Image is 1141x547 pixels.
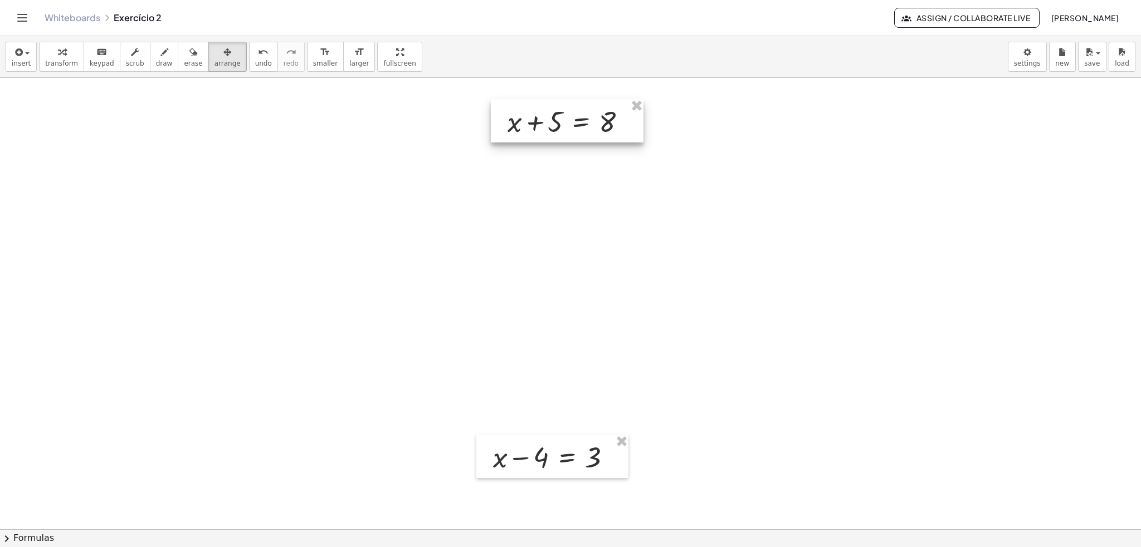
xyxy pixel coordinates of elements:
[1014,60,1041,67] span: settings
[894,8,1040,28] button: Assign / Collaborate Live
[120,42,150,72] button: scrub
[1078,42,1106,72] button: save
[208,42,247,72] button: arrange
[377,42,422,72] button: fullscreen
[1084,60,1100,67] span: save
[286,46,296,59] i: redo
[1008,42,1047,72] button: settings
[258,46,269,59] i: undo
[156,60,173,67] span: draw
[1042,8,1128,28] button: [PERSON_NAME]
[255,60,272,67] span: undo
[1055,60,1069,67] span: new
[1049,42,1076,72] button: new
[343,42,375,72] button: format_sizelarger
[178,42,208,72] button: erase
[249,42,278,72] button: undoundo
[284,60,299,67] span: redo
[39,42,84,72] button: transform
[126,60,144,67] span: scrub
[320,46,330,59] i: format_size
[214,60,241,67] span: arrange
[383,60,416,67] span: fullscreen
[1051,13,1119,23] span: [PERSON_NAME]
[349,60,369,67] span: larger
[1115,60,1129,67] span: load
[96,46,107,59] i: keyboard
[12,60,31,67] span: insert
[313,60,338,67] span: smaller
[277,42,305,72] button: redoredo
[90,60,114,67] span: keypad
[184,60,202,67] span: erase
[354,46,364,59] i: format_size
[45,12,100,23] a: Whiteboards
[1109,42,1135,72] button: load
[150,42,179,72] button: draw
[6,42,37,72] button: insert
[307,42,344,72] button: format_sizesmaller
[84,42,120,72] button: keyboardkeypad
[904,13,1030,23] span: Assign / Collaborate Live
[45,60,78,67] span: transform
[13,9,31,27] button: Toggle navigation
